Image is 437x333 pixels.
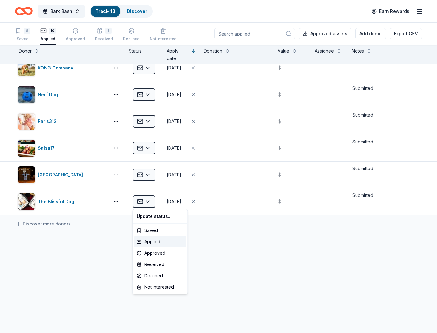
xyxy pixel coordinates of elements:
div: Declined [134,270,186,281]
div: Saved [134,225,186,236]
div: Received [134,259,186,270]
div: Not interested [134,281,186,293]
div: Applied [134,236,186,247]
div: Approved [134,247,186,259]
div: Update status... [134,211,186,222]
